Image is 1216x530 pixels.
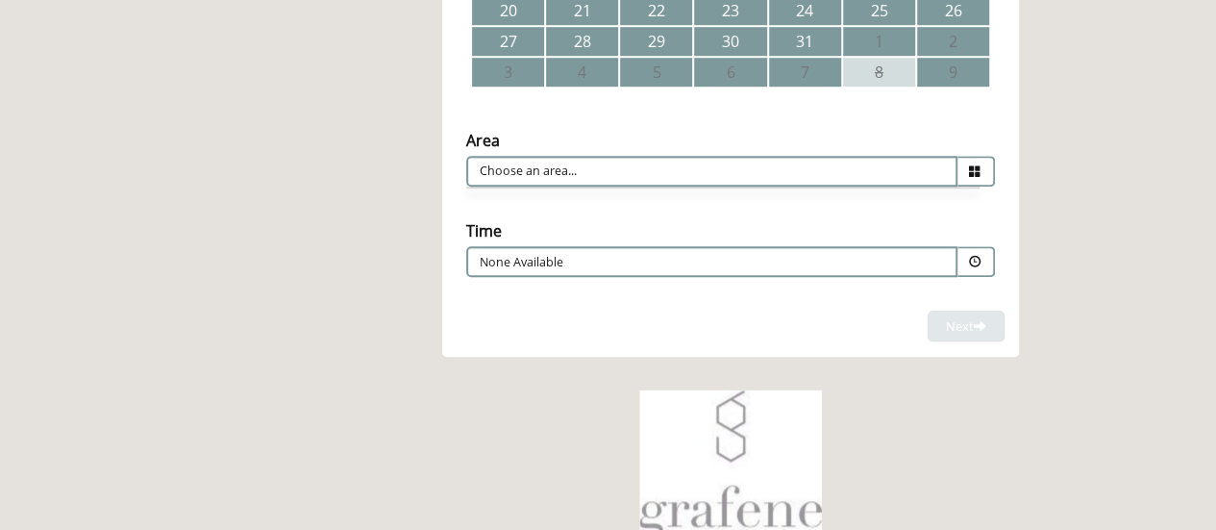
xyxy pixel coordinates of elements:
[843,58,915,87] td: 8
[769,27,841,56] td: 31
[466,220,502,241] label: Time
[694,58,766,87] td: 6
[917,27,989,56] td: 2
[928,311,1005,342] button: Next
[546,58,618,87] td: 4
[480,254,828,271] p: None Available
[620,58,692,87] td: 5
[466,130,500,151] label: Area
[694,27,766,56] td: 30
[472,27,544,56] td: 27
[769,58,841,87] td: 7
[620,27,692,56] td: 29
[843,27,915,56] td: 1
[472,58,544,87] td: 3
[917,58,989,87] td: 9
[546,27,618,56] td: 28
[946,317,986,335] span: Next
